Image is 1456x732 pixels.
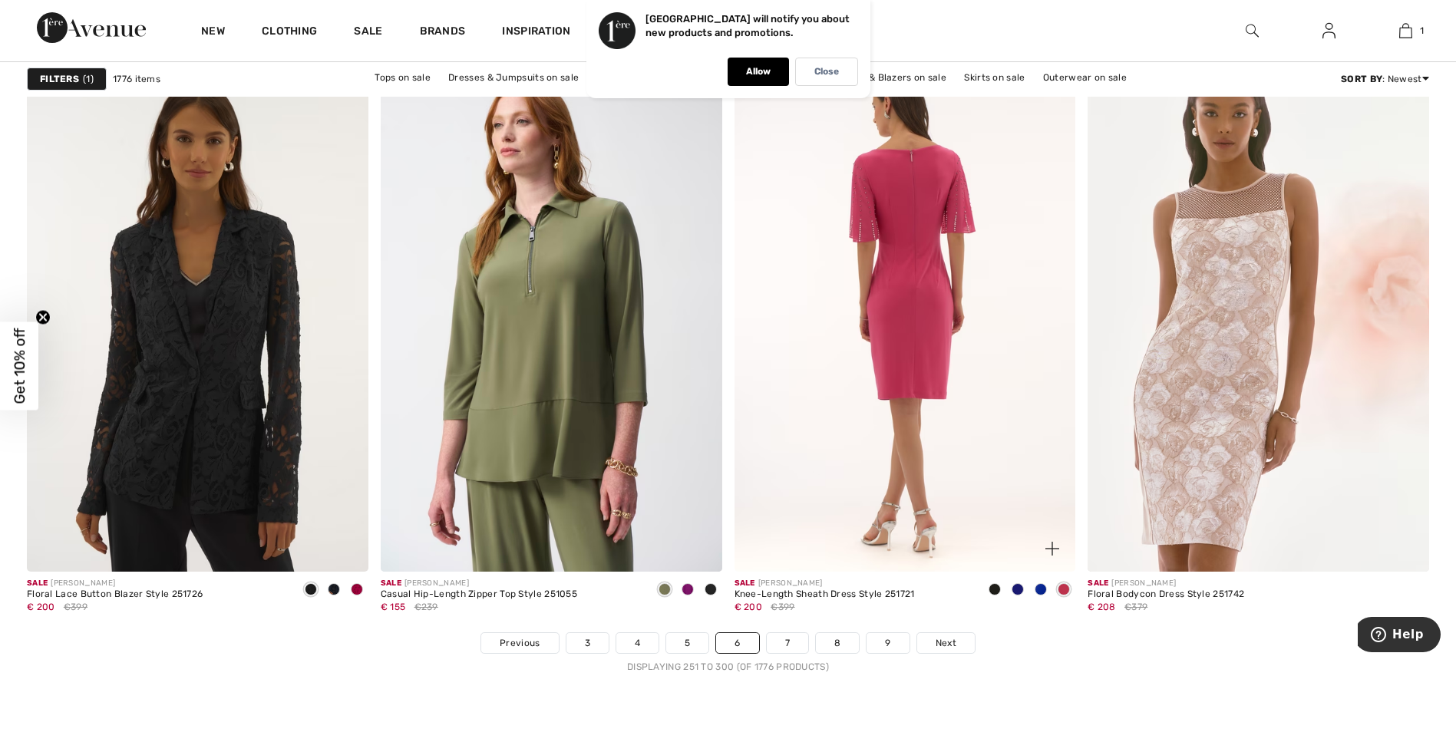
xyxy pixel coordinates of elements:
[381,579,401,588] span: Sale
[771,600,794,614] span: €399
[322,578,345,603] div: Midnight Blue
[27,578,203,589] div: [PERSON_NAME]
[27,589,203,600] div: Floral Lace Button Blazer Style 251726
[822,68,955,87] a: Jackets & Blazers on sale
[502,25,570,41] span: Inspiration
[676,578,699,603] div: Purple orchid
[1358,617,1441,655] iframe: Opens a widget where you can find more information
[735,60,1076,572] a: Knee-Length Sheath Dress Style 251721. Black
[936,636,956,650] span: Next
[27,602,55,612] span: € 200
[441,68,586,87] a: Dresses & Jumpsuits on sale
[27,579,48,588] span: Sale
[1322,21,1335,40] img: My Info
[867,633,909,653] a: 9
[746,66,771,77] p: Allow
[699,578,722,603] div: Black
[735,589,915,600] div: Knee-Length Sheath Dress Style 251721
[645,13,850,38] p: [GEOGRAPHIC_DATA] will notify you about new products and promotions.
[299,578,322,603] div: Black
[1088,579,1108,588] span: Sale
[381,578,577,589] div: [PERSON_NAME]
[1029,578,1052,603] div: Royal Sapphire 163
[37,12,146,43] img: 1ère Avenue
[420,25,466,41] a: Brands
[83,72,94,86] span: 1
[735,578,915,589] div: [PERSON_NAME]
[1088,602,1116,612] span: € 208
[354,25,382,41] a: Sale
[262,25,317,41] a: Clothing
[27,632,1429,674] nav: Page navigation
[814,66,839,77] p: Close
[381,60,722,572] img: Casual Hip-Length Zipper Top Style 251055. Cactus
[1341,72,1429,86] div: : Newest
[1088,60,1429,572] img: Floral Bodycon Dress Style 251742. Beige/silver
[1045,542,1059,556] img: plus_v2.svg
[1088,578,1244,589] div: [PERSON_NAME]
[1246,21,1259,40] img: search the website
[201,25,225,41] a: New
[1006,578,1029,603] div: Midnight Blue
[1310,21,1348,41] a: Sign In
[27,660,1429,674] div: Displaying 251 to 300 (of 1776 products)
[481,633,558,653] a: Previous
[381,602,406,612] span: € 155
[345,578,368,603] div: Geranium
[113,72,160,86] span: 1776 items
[956,68,1032,87] a: Skirts on sale
[367,68,438,87] a: Tops on sale
[64,600,87,614] span: €399
[27,60,368,572] img: Floral Lace Button Blazer Style 251726. Black
[35,310,51,325] button: Close teaser
[716,633,758,653] a: 6
[735,602,763,612] span: € 200
[1088,589,1244,600] div: Floral Bodycon Dress Style 251742
[1399,21,1412,40] img: My Bag
[414,600,438,614] span: €239
[1368,21,1443,40] a: 1
[11,328,28,404] span: Get 10% off
[1341,74,1382,84] strong: Sort By
[917,633,975,653] a: Next
[381,589,577,600] div: Casual Hip-Length Zipper Top Style 251055
[40,72,79,86] strong: Filters
[616,633,659,653] a: 4
[983,578,1006,603] div: Black
[666,633,708,653] a: 5
[816,633,859,653] a: 8
[500,636,540,650] span: Previous
[767,633,808,653] a: 7
[653,578,676,603] div: Cactus
[735,579,755,588] span: Sale
[1035,68,1134,87] a: Outerwear on sale
[1420,24,1424,38] span: 1
[1052,578,1075,603] div: Geranium
[1124,600,1147,614] span: €379
[566,633,609,653] a: 3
